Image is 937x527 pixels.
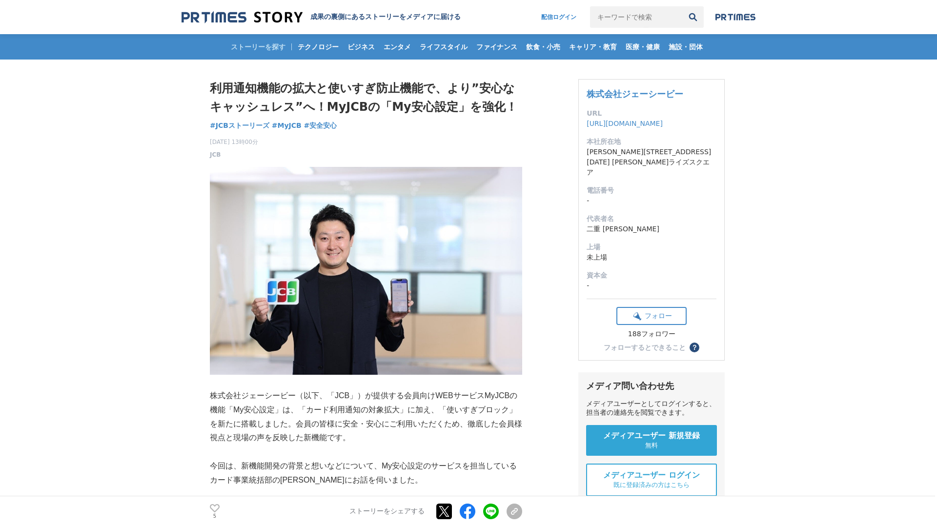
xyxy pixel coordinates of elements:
[604,344,686,351] div: フォローするとできること
[210,138,258,146] span: [DATE] 13時00分
[344,42,379,51] span: ビジネス
[304,121,337,131] a: #安全安心
[616,330,687,339] div: 188フォロワー
[565,42,621,51] span: キャリア・教育
[416,42,471,51] span: ライフスタイル
[613,481,690,489] span: 既に登録済みの方はこちら
[472,42,521,51] span: ファイナンス
[587,89,683,99] a: 株式会社ジェーシービー
[587,147,716,178] dd: [PERSON_NAME][STREET_ADDRESS][DATE] [PERSON_NAME]ライズスクエア
[587,252,716,263] dd: 未上場
[586,380,717,392] div: メディア問い合わせ先
[210,514,220,519] p: 5
[304,121,337,130] span: #安全安心
[587,281,716,291] dd: -
[587,196,716,206] dd: -
[349,507,425,516] p: ストーリーをシェアする
[690,343,699,352] button: ？
[210,150,221,159] a: JCB
[182,11,461,24] a: 成果の裏側にあるストーリーをメディアに届ける 成果の裏側にあるストーリーをメディアに届ける
[380,42,415,51] span: エンタメ
[586,464,717,496] a: メディアユーザー ログイン 既に登録済みの方はこちら
[210,79,522,117] h1: 利用通知機能の拡大と使いすぎ防止機能で、より”安心なキャッシュレス”へ！MyJCBの「My安心設定」を強化！
[416,34,471,60] a: ライフスタイル
[587,224,716,234] dd: 二重 [PERSON_NAME]
[682,6,704,28] button: 検索
[380,34,415,60] a: エンタメ
[210,389,522,445] p: 株式会社ジェーシービー（以下、「JCB」）が提供する会員向けWEBサービスMyJCBの機能「My安心設定」は、「カード利用通知の対象拡大」に加え、「使いすぎブロック」を新たに搭載しました。会員の...
[522,42,564,51] span: 飲食・小売
[565,34,621,60] a: キャリア・教育
[587,242,716,252] dt: 上場
[522,34,564,60] a: 飲食・小売
[182,11,303,24] img: 成果の裏側にあるストーリーをメディアに届ける
[586,400,717,417] div: メディアユーザーとしてログインすると、担当者の連絡先を閲覧できます。
[586,425,717,456] a: メディアユーザー 新規登録 無料
[210,167,522,375] img: thumbnail_9fc79d80-737b-11f0-a95f-61df31054317.jpg
[587,137,716,147] dt: 本社所在地
[665,34,707,60] a: 施設・団体
[587,185,716,196] dt: 電話番号
[587,120,663,127] a: [URL][DOMAIN_NAME]
[590,6,682,28] input: キーワードで検索
[645,441,658,450] span: 無料
[472,34,521,60] a: ファイナンス
[665,42,707,51] span: 施設・団体
[210,459,522,487] p: 今回は、新機能開発の背景と想いなどについて、My安心設定のサービスを担当しているカード事業統括部の[PERSON_NAME]にお話を伺いました。
[587,108,716,119] dt: URL
[531,6,586,28] a: 配信ログイン
[344,34,379,60] a: ビジネス
[210,121,269,131] a: #JCBストーリーズ
[715,13,755,21] img: prtimes
[616,307,687,325] button: フォロー
[603,431,700,441] span: メディアユーザー 新規登録
[622,34,664,60] a: 医療・健康
[622,42,664,51] span: 医療・健康
[272,121,302,130] span: #MyJCB
[691,344,698,351] span: ？
[294,42,343,51] span: テクノロジー
[603,470,700,481] span: メディアユーザー ログイン
[210,121,269,130] span: #JCBストーリーズ
[294,34,343,60] a: テクノロジー
[587,270,716,281] dt: 資本金
[272,121,302,131] a: #MyJCB
[587,214,716,224] dt: 代表者名
[310,13,461,21] h2: 成果の裏側にあるストーリーをメディアに届ける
